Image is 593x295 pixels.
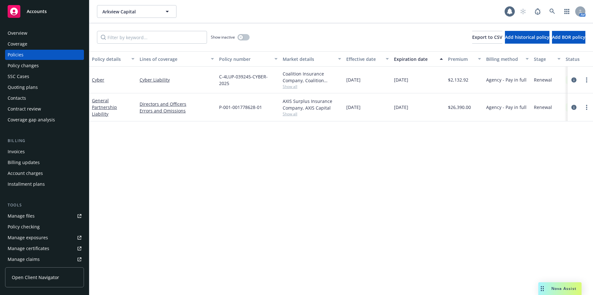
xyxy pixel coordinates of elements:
a: Coverage gap analysis [5,115,84,125]
span: Add historical policy [505,34,549,40]
button: Arkview Capital [97,5,176,18]
span: Accounts [27,9,47,14]
div: Installment plans [8,179,45,189]
div: Stage [534,56,554,62]
div: Policies [8,50,24,60]
button: Expiration date [391,51,445,67]
a: Switch app [561,5,573,18]
a: more [583,76,590,84]
div: Lines of coverage [140,56,207,62]
div: Drag to move [538,282,546,295]
div: Policy number [219,56,271,62]
div: Tools [5,202,84,208]
span: Agency - Pay in full [486,76,527,83]
span: Renewal [534,104,552,111]
div: Billing method [486,56,522,62]
a: SSC Cases [5,71,84,82]
div: Manage files [8,211,35,221]
a: circleInformation [570,104,578,111]
div: Coalition Insurance Company, Coalition Insurance Solutions (Carrier) [283,70,341,84]
div: Coverage gap analysis [8,115,55,125]
span: $26,390.00 [448,104,471,111]
span: Export to CSV [472,34,502,40]
span: Nova Assist [551,286,576,291]
span: Show all [283,111,341,117]
button: Stage [531,51,563,67]
a: Cyber [92,77,104,83]
a: Start snowing [517,5,529,18]
a: Billing updates [5,157,84,168]
button: Policy details [89,51,137,67]
a: Policies [5,50,84,60]
span: Show all [283,84,341,89]
div: Manage certificates [8,243,49,254]
div: Effective date [346,56,382,62]
a: Errors and Omissions [140,107,214,114]
button: Add BOR policy [552,31,585,44]
a: Policy changes [5,61,84,71]
button: Add historical policy [505,31,549,44]
span: P-001-001778628-01 [219,104,262,111]
button: Export to CSV [472,31,502,44]
span: C-4LUP-039245-CYBER-2025 [219,73,278,87]
a: Quoting plans [5,82,84,92]
div: Contacts [8,93,26,103]
a: Installment plans [5,179,84,189]
button: Lines of coverage [137,51,217,67]
span: $2,132.92 [448,76,468,83]
div: Billing updates [8,157,40,168]
span: Agency - Pay in full [486,104,527,111]
span: [DATE] [346,76,361,83]
div: Market details [283,56,334,62]
div: Policy changes [8,61,39,71]
div: Overview [8,28,27,38]
a: Account charges [5,168,84,178]
a: Manage files [5,211,84,221]
button: Policy number [217,51,280,67]
a: Invoices [5,147,84,157]
a: Overview [5,28,84,38]
a: Report a Bug [531,5,544,18]
a: Accounts [5,3,84,20]
span: Add BOR policy [552,34,585,40]
a: Contacts [5,93,84,103]
div: AXIS Surplus Insurance Company, AXIS Capital [283,98,341,111]
button: Premium [445,51,484,67]
button: Effective date [344,51,391,67]
span: Renewal [534,76,552,83]
span: [DATE] [394,104,408,111]
div: Manage claims [8,254,40,264]
span: Open Client Navigator [12,274,59,281]
a: Coverage [5,39,84,49]
span: Arkview Capital [102,8,157,15]
span: [DATE] [346,104,361,111]
a: Cyber Liability [140,76,214,83]
a: circleInformation [570,76,578,84]
a: Policy checking [5,222,84,232]
div: Policy details [92,56,128,62]
a: Manage claims [5,254,84,264]
div: Expiration date [394,56,436,62]
div: Invoices [8,147,25,157]
button: Nova Assist [538,282,582,295]
div: Premium [448,56,474,62]
div: Billing [5,138,84,144]
button: Market details [280,51,344,67]
a: Contract review [5,104,84,114]
a: Manage certificates [5,243,84,254]
div: Manage exposures [8,233,48,243]
span: [DATE] [394,76,408,83]
div: Coverage [8,39,27,49]
div: Contract review [8,104,41,114]
div: Account charges [8,168,43,178]
div: SSC Cases [8,71,29,82]
div: Quoting plans [8,82,38,92]
a: Directors and Officers [140,101,214,107]
a: General Partnership Liability [92,97,117,117]
button: Billing method [484,51,531,67]
input: Filter by keyword... [97,31,207,44]
a: more [583,104,590,111]
a: Search [546,5,559,18]
a: Manage exposures [5,233,84,243]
